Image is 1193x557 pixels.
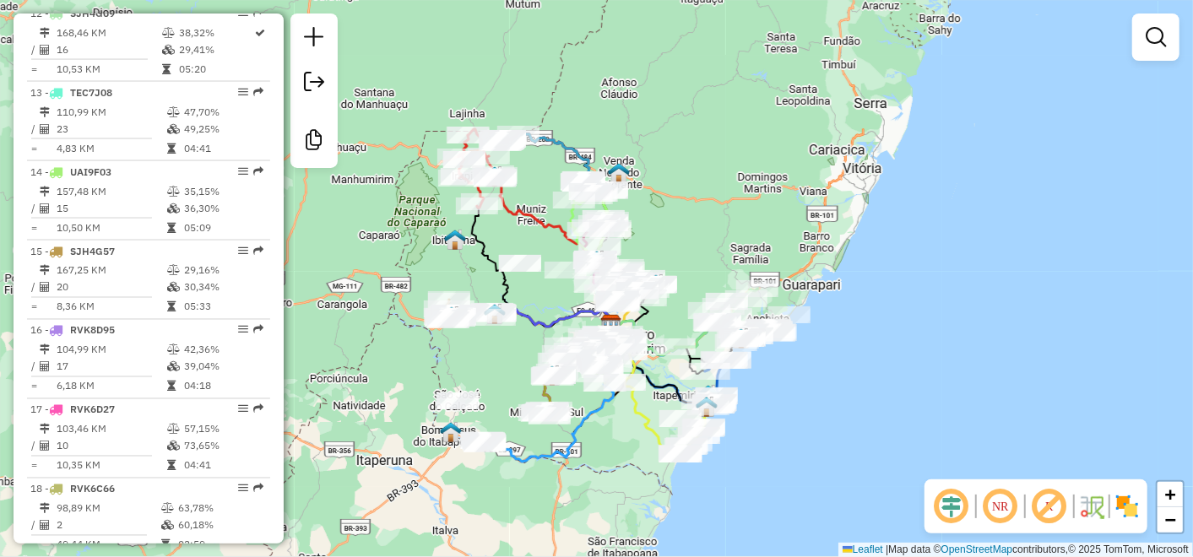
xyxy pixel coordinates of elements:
[1139,20,1173,54] a: Exibir filtros
[178,61,254,78] td: 05:20
[886,543,888,555] span: |
[167,203,180,214] i: % de utilização da cubagem
[56,24,161,41] td: 168,46 KM
[238,325,248,335] em: Opções
[40,425,50,435] i: Distância Total
[30,279,39,296] td: /
[177,517,263,534] td: 60,18%
[40,28,50,38] i: Distância Total
[167,381,176,392] i: Tempo total em rota
[56,438,166,455] td: 10
[238,246,248,256] em: Opções
[30,61,39,78] td: =
[843,543,883,555] a: Leaflet
[183,457,263,474] td: 04:41
[441,306,463,327] img: Guaçuí
[70,165,111,178] span: UAI9F03
[696,396,718,418] img: Marataizes
[167,187,180,197] i: % de utilização do peso
[30,483,115,495] span: 18 -
[167,441,180,452] i: % de utilização da cubagem
[56,279,166,296] td: 20
[40,124,50,134] i: Total de Atividades
[608,162,630,184] img: Venda Nova Imigrante
[30,200,39,217] td: /
[1158,482,1183,507] a: Zoom in
[30,537,39,554] td: =
[40,441,50,452] i: Total de Atividades
[253,87,263,97] em: Rota exportada
[56,41,161,58] td: 16
[167,461,176,471] i: Tempo total em rota
[178,41,254,58] td: 29,41%
[30,457,39,474] td: =
[40,203,50,214] i: Total de Atividades
[56,378,166,395] td: 6,18 KM
[297,65,331,103] a: Exportar sessão
[56,140,166,157] td: 4,83 KM
[941,543,1013,555] a: OpenStreetMap
[40,283,50,293] i: Total de Atividades
[167,143,176,154] i: Tempo total em rota
[297,20,331,58] a: Nova sessão e pesquisa
[183,378,263,395] td: 04:18
[56,200,166,217] td: 15
[56,299,166,316] td: 8,36 KM
[162,64,171,74] i: Tempo total em rota
[30,403,115,416] span: 17 -
[30,378,39,395] td: =
[167,302,176,312] i: Tempo total em rota
[183,359,263,376] td: 39,04%
[30,86,112,99] span: 13 -
[40,107,50,117] i: Distância Total
[838,543,1193,557] div: Map data © contributors,© 2025 TomTom, Microsoft
[183,121,263,138] td: 49,25%
[604,374,646,391] div: Atividade não roteirizada - TEXA GRILL
[30,245,115,257] span: 15 -
[167,425,180,435] i: % de utilização do peso
[56,457,166,474] td: 10,35 KM
[600,314,622,336] img: Farid - Cachoeiro
[30,7,115,19] span: 12 -
[541,365,563,387] img: Muqui
[253,404,263,414] em: Rota exportada
[183,299,263,316] td: 05:33
[167,223,176,233] i: Tempo total em rota
[586,250,608,272] img: Castelo
[40,504,50,514] i: Distância Total
[56,104,166,121] td: 110,99 KM
[70,324,115,337] span: RVK8D95
[167,362,180,372] i: % de utilização da cubagem
[1158,507,1183,533] a: Zoom out
[253,166,263,176] em: Rota exportada
[30,140,39,157] td: =
[56,342,166,359] td: 104,99 KM
[56,517,160,534] td: 2
[253,484,263,494] em: Rota exportada
[238,484,248,494] em: Opções
[1078,493,1105,520] img: Fluxo de ruas
[183,342,263,359] td: 42,36%
[178,24,254,41] td: 38,32%
[30,165,111,178] span: 14 -
[40,521,50,531] i: Total de Atividades
[40,187,50,197] i: Distância Total
[238,404,248,414] em: Opções
[177,500,263,517] td: 63,78%
[440,421,462,443] img: Bom Jesus do Norte
[931,486,972,527] span: Ocultar deslocamento
[183,200,263,217] td: 36,30%
[253,325,263,335] em: Rota exportada
[70,483,115,495] span: RVK6C66
[161,504,174,514] i: % de utilização do peso
[980,486,1021,527] span: Ocultar NR
[444,229,466,251] img: Ibitirama
[183,279,263,296] td: 30,34%
[183,219,263,236] td: 05:09
[30,438,39,455] td: /
[1029,486,1070,527] span: Exibir rótulo
[40,345,50,355] i: Distância Total
[183,140,263,157] td: 04:41
[162,28,175,38] i: % de utilização do peso
[437,392,479,409] div: Atividade não roteirizada - SUPERM DO POVO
